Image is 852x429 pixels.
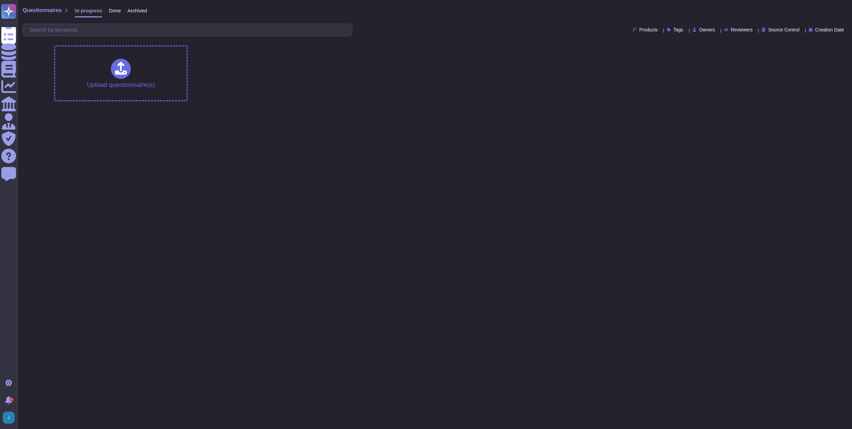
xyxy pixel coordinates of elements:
span: Questionnaires [23,8,61,13]
span: Creation Date [815,27,844,32]
span: Archived [128,8,147,13]
span: Tags [673,27,683,32]
span: Done [109,8,121,13]
div: 2 [10,398,14,402]
span: Products [639,27,658,32]
span: In progress [75,8,102,13]
div: Upload questionnaire(s) [87,59,155,88]
input: Search by keywords [26,24,352,36]
span: Source Control [768,27,799,32]
button: user [1,410,19,425]
span: Reviewers [731,27,753,32]
img: user [3,412,15,424]
span: Owners [699,27,715,32]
